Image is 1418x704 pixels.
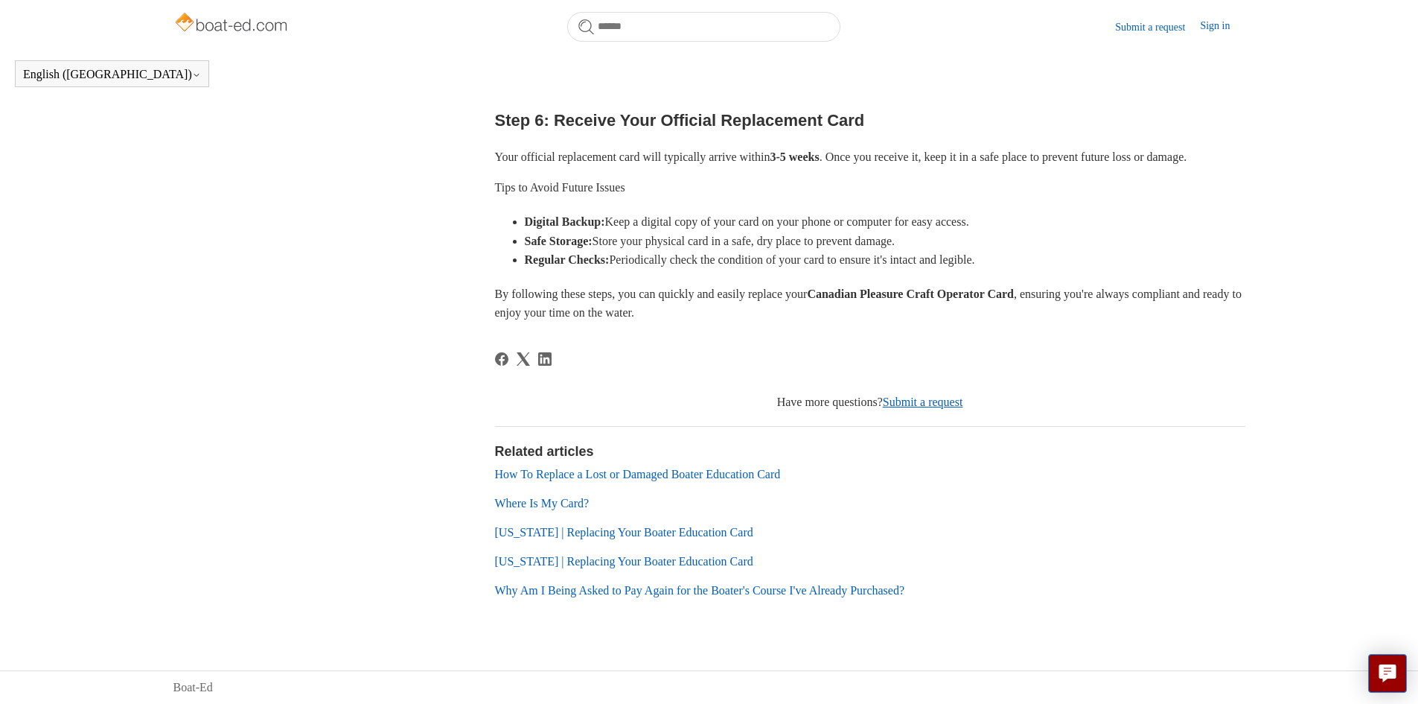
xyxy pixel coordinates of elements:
svg: Share this page on LinkedIn [538,352,552,366]
li: Store your physical card in a safe, dry place to prevent damage. [525,232,1245,251]
li: Keep a digital copy of your card on your phone or computer for easy access. [525,212,1245,232]
img: Boat-Ed Help Center home page [173,9,292,39]
li: Periodically check the condition of your card to ensure it's intact and legible. [525,250,1245,270]
strong: Digital Backup: [525,215,605,228]
div: Have more questions? [495,393,1245,411]
a: LinkedIn [538,352,552,366]
a: Why Am I Being Asked to Pay Again for the Boater's Course I've Already Purchased? [495,584,905,597]
a: Boat-Ed [173,679,213,697]
h2: Related articles [495,442,1245,462]
p: By following these steps, you can quickly and easily replace your , ensuring you're always compli... [495,285,1245,323]
strong: Safe Storage: [525,235,593,247]
a: [US_STATE] | Replacing Your Boater Education Card [495,526,753,539]
svg: Share this page on Facebook [495,352,508,366]
svg: Share this page on X Corp [517,352,530,366]
a: [US_STATE] | Replacing Your Boater Education Card [495,555,753,568]
p: Tips to Avoid Future Issues [495,178,1245,197]
a: Submit a request [883,396,963,408]
input: Search [567,12,840,42]
a: X Corp [517,352,530,366]
a: Facebook [495,352,508,366]
strong: Canadian Pleasure Craft Operator Card [807,288,1014,300]
strong: 3-5 weeks [770,150,819,163]
a: Sign in [1200,18,1245,36]
button: Live chat [1368,654,1407,693]
a: How To Replace a Lost or Damaged Boater Education Card [495,468,781,481]
strong: Regular Checks: [525,253,610,266]
p: Your official replacement card will typically arrive within . Once you receive it, keep it in a s... [495,148,1245,167]
h2: Step 6: Receive Your Official Replacement Card [495,107,1245,133]
button: English ([GEOGRAPHIC_DATA]) [23,68,201,81]
a: Where Is My Card? [495,497,590,510]
a: Submit a request [1115,19,1200,35]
